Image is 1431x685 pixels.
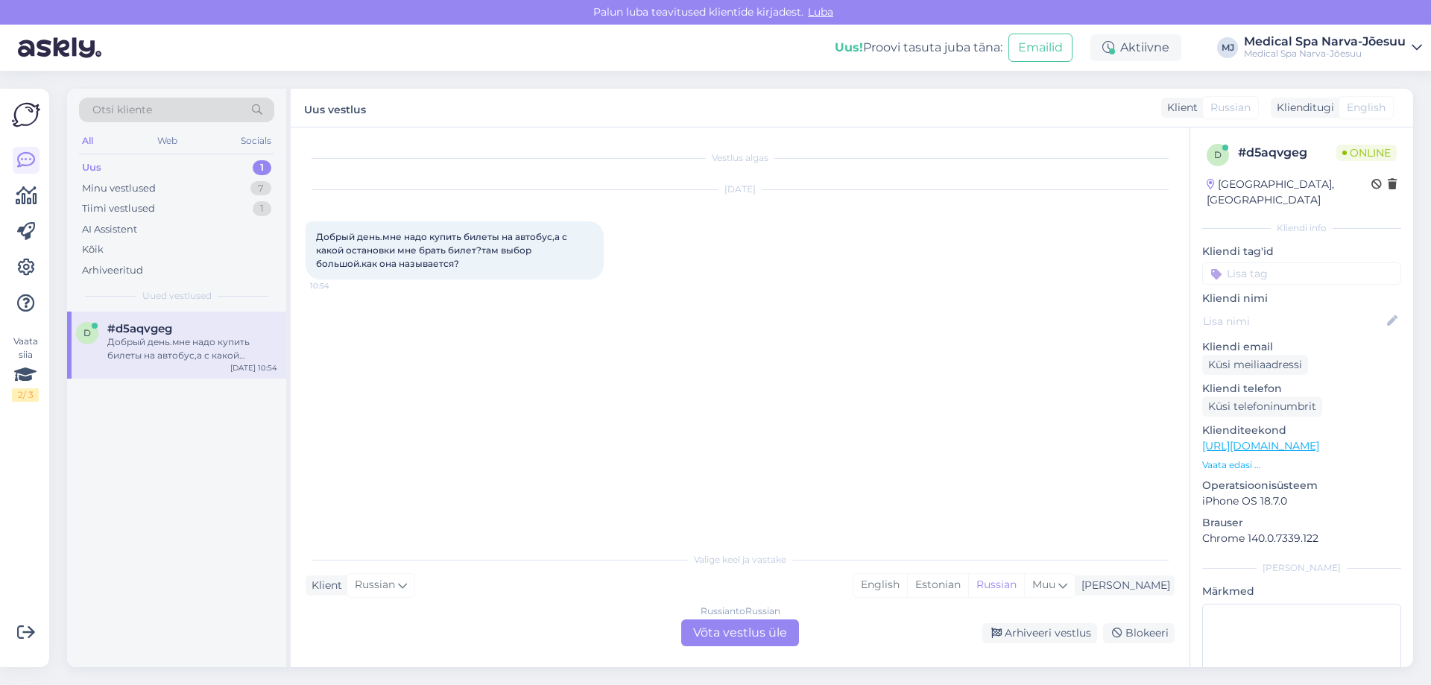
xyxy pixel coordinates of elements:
div: Vaata siia [12,335,39,402]
span: Online [1336,145,1397,161]
div: Socials [238,131,274,151]
div: Aktiivne [1090,34,1181,61]
div: AI Assistent [82,222,137,237]
p: Chrome 140.0.7339.122 [1202,531,1401,546]
div: Tiimi vestlused [82,201,155,216]
span: Muu [1032,578,1055,591]
span: 10:54 [310,280,366,291]
div: Medical Spa Narva-Jõesuu [1244,36,1406,48]
button: Emailid [1008,34,1073,62]
div: English [853,574,907,596]
div: Medical Spa Narva-Jõesuu [1244,48,1406,60]
div: All [79,131,96,151]
label: Uus vestlus [304,98,366,118]
input: Lisa tag [1202,262,1401,285]
span: Russian [1210,100,1251,116]
div: Russian [968,574,1024,596]
p: Kliendi nimi [1202,291,1401,306]
div: 7 [250,181,271,196]
img: Askly Logo [12,101,40,129]
div: Klient [1161,100,1198,116]
div: [DATE] [306,183,1175,196]
p: Kliendi email [1202,339,1401,355]
a: [URL][DOMAIN_NAME] [1202,439,1319,452]
div: Küsi meiliaadressi [1202,355,1308,375]
div: Arhiveeri vestlus [982,623,1097,643]
div: [PERSON_NAME] [1202,561,1401,575]
p: Kliendi telefon [1202,381,1401,397]
div: Uus [82,160,101,175]
div: Добрый день.мне надо купить билеты на автобус,а с какой остановки мне брать билет?там выбор больш... [107,335,277,362]
div: Kliendi info [1202,221,1401,235]
div: Arhiveeritud [82,263,143,278]
span: English [1347,100,1386,116]
div: 1 [253,160,271,175]
div: Küsi telefoninumbrit [1202,397,1322,417]
div: Valige keel ja vastake [306,553,1175,566]
div: [PERSON_NAME] [1075,578,1170,593]
div: # d5aqvgeg [1238,144,1336,162]
p: Brauser [1202,515,1401,531]
div: Proovi tasuta juba täna: [835,39,1002,57]
input: Lisa nimi [1203,313,1384,329]
b: Uus! [835,40,863,54]
span: Добрый день.мне надо купить билеты на автобус,а с какой остановки мне брать билет?там выбор больш... [316,231,569,269]
span: Otsi kliente [92,102,152,118]
div: Võta vestlus üle [681,619,799,646]
p: Kliendi tag'id [1202,244,1401,259]
div: [GEOGRAPHIC_DATA], [GEOGRAPHIC_DATA] [1207,177,1371,208]
div: Klienditugi [1271,100,1334,116]
span: d [1214,149,1222,160]
span: Luba [803,5,838,19]
span: Uued vestlused [142,289,212,303]
p: Vaata edasi ... [1202,458,1401,472]
p: Klienditeekond [1202,423,1401,438]
div: [DATE] 10:54 [230,362,277,373]
p: Operatsioonisüsteem [1202,478,1401,493]
p: Märkmed [1202,584,1401,599]
div: Blokeeri [1103,623,1175,643]
div: Kõik [82,242,104,257]
div: 2 / 3 [12,388,39,402]
div: Vestlus algas [306,151,1175,165]
div: 1 [253,201,271,216]
span: d [83,327,91,338]
div: Minu vestlused [82,181,156,196]
div: MJ [1217,37,1238,58]
div: Klient [306,578,342,593]
a: Medical Spa Narva-JõesuuMedical Spa Narva-Jõesuu [1244,36,1422,60]
div: Web [154,131,180,151]
span: Russian [355,577,395,593]
span: #d5aqvgeg [107,322,172,335]
div: Estonian [907,574,968,596]
p: iPhone OS 18.7.0 [1202,493,1401,509]
div: Russian to Russian [701,604,780,618]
